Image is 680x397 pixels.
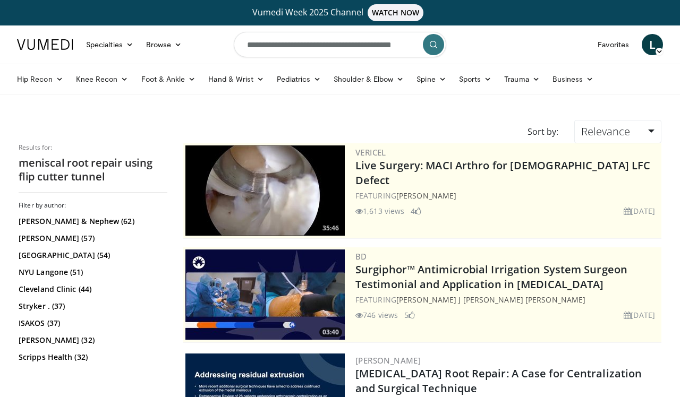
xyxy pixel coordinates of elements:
[319,327,342,337] span: 03:40
[498,68,546,90] a: Trauma
[19,335,165,346] a: [PERSON_NAME] (32)
[546,68,600,90] a: Business
[70,68,135,90] a: Knee Recon
[355,294,659,305] div: FEATURING
[17,39,73,50] img: VuMedi Logo
[19,301,165,312] a: Stryker . (37)
[19,4,661,21] a: Vumedi Week 2025 ChannelWATCH NOW
[453,68,498,90] a: Sports
[19,267,165,278] a: NYU Langone (51)
[410,68,452,90] a: Spine
[19,318,165,329] a: ISAKOS (37)
[19,216,165,227] a: [PERSON_NAME] & Nephew (62)
[185,249,345,340] a: 03:40
[355,262,627,291] a: Surgiphor™ Antimicrobial Irrigation System Surgeon Testimonial and Application in [MEDICAL_DATA]
[396,191,456,201] a: [PERSON_NAME]
[270,68,327,90] a: Pediatrics
[520,120,566,143] div: Sort by:
[355,158,650,187] a: Live Surgery: MACI Arthro for [DEMOGRAPHIC_DATA] LFC Defect
[581,124,630,139] span: Relevance
[140,34,189,55] a: Browse
[355,147,386,158] a: Vericel
[11,68,70,90] a: Hip Recon
[404,309,415,321] li: 5
[355,251,367,262] a: BD
[355,366,642,395] a: [MEDICAL_DATA] Root Repair: A Case for Centralization and Surgical Technique
[319,223,342,233] span: 35:46
[368,4,424,21] span: WATCH NOW
[234,32,446,57] input: Search topics, interventions
[19,143,167,152] p: Results for:
[574,120,661,143] a: Relevance
[185,145,345,236] img: eb023345-1e2d-4374-a840-ddbc99f8c97c.300x170_q85_crop-smart_upscale.jpg
[19,250,165,261] a: [GEOGRAPHIC_DATA] (54)
[185,249,345,340] img: 70422da6-974a-44ac-bf9d-78c82a89d891.300x170_q85_crop-smart_upscale.jpg
[185,145,345,236] a: 35:46
[642,34,663,55] a: L
[202,68,270,90] a: Hand & Wrist
[19,156,167,184] h2: meniscal root repair using flip cutter tunnel
[396,295,585,305] a: [PERSON_NAME] J [PERSON_NAME] [PERSON_NAME]
[19,352,165,363] a: Scripps Health (32)
[411,205,421,217] li: 4
[135,68,202,90] a: Foot & Ankle
[19,201,167,210] h3: Filter by author:
[355,205,404,217] li: 1,613 views
[624,205,655,217] li: [DATE]
[80,34,140,55] a: Specialties
[355,190,659,201] div: FEATURING
[355,355,421,366] a: [PERSON_NAME]
[19,284,165,295] a: Cleveland Clinic (44)
[327,68,410,90] a: Shoulder & Elbow
[355,309,398,321] li: 746 views
[624,309,655,321] li: [DATE]
[19,233,165,244] a: [PERSON_NAME] (57)
[591,34,635,55] a: Favorites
